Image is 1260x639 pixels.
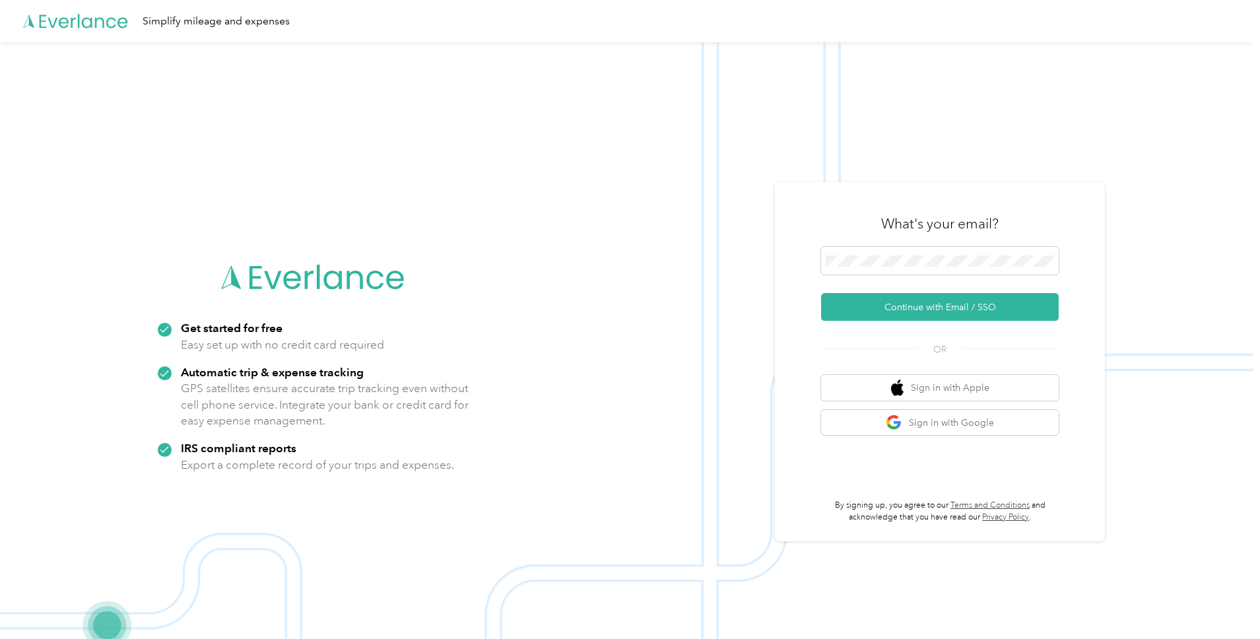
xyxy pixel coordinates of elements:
[917,343,963,356] span: OR
[1186,565,1260,639] iframe: Everlance-gr Chat Button Frame
[821,375,1059,401] button: apple logoSign in with Apple
[821,293,1059,321] button: Continue with Email / SSO
[181,365,364,379] strong: Automatic trip & expense tracking
[881,215,999,233] h3: What's your email?
[982,512,1029,522] a: Privacy Policy
[181,457,454,473] p: Export a complete record of your trips and expenses.
[821,410,1059,436] button: google logoSign in with Google
[891,380,904,396] img: apple logo
[821,500,1059,523] p: By signing up, you agree to our and acknowledge that you have read our .
[181,337,384,353] p: Easy set up with no credit card required
[181,441,296,455] strong: IRS compliant reports
[181,321,282,335] strong: Get started for free
[181,380,469,429] p: GPS satellites ensure accurate trip tracking even without cell phone service. Integrate your bank...
[143,13,290,30] div: Simplify mileage and expenses
[886,415,902,431] img: google logo
[950,500,1030,510] a: Terms and Conditions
